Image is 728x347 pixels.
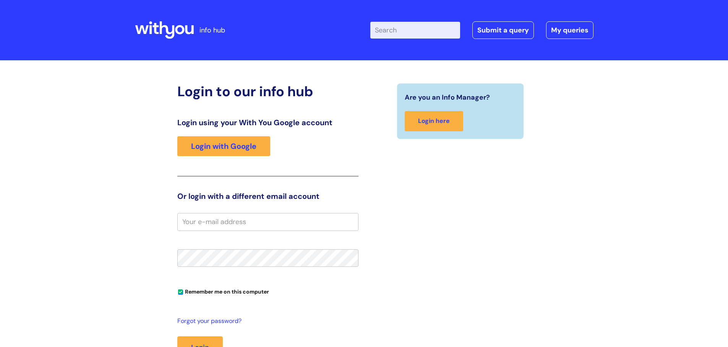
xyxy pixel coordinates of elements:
a: Login here [405,111,463,131]
a: Login with Google [177,136,270,156]
input: Remember me on this computer [178,290,183,295]
label: Remember me on this computer [177,287,269,295]
a: Submit a query [472,21,534,39]
span: Are you an Info Manager? [405,91,490,103]
p: info hub [199,24,225,36]
h2: Login to our info hub [177,83,358,100]
div: You can uncheck this option if you're logging in from a shared device [177,285,358,297]
a: Forgot your password? [177,316,355,327]
a: My queries [546,21,593,39]
input: Search [370,22,460,39]
input: Your e-mail address [177,213,358,231]
h3: Or login with a different email account [177,192,358,201]
h3: Login using your With You Google account [177,118,358,127]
